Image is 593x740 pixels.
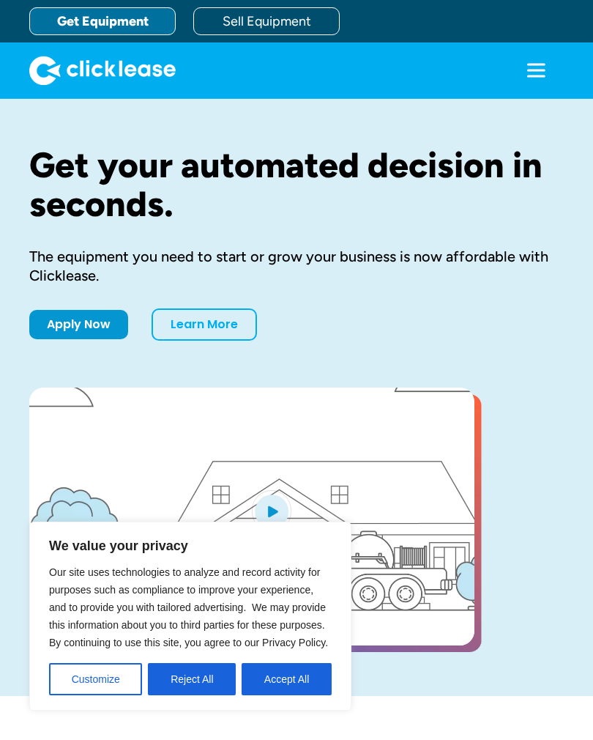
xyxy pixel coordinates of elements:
p: We value your privacy [49,537,332,555]
span: Our site uses technologies to analyze and record activity for purposes such as compliance to impr... [49,566,328,648]
a: Sell Equipment [193,7,340,35]
div: The equipment you need to start or grow your business is now affordable with Clicklease. [29,247,564,285]
div: We value your privacy [29,522,351,711]
button: Reject All [148,663,236,695]
a: Get Equipment [29,7,176,35]
h1: Get your automated decision in seconds. [29,146,564,223]
a: open lightbox [29,388,474,645]
div: menu [508,42,564,98]
img: Blue play button logo on a light blue circular background [252,490,291,531]
img: Clicklease logo [29,56,176,85]
button: Accept All [242,663,332,695]
a: Learn More [152,308,257,341]
button: Customize [49,663,142,695]
a: home [29,56,176,85]
a: Apply Now [29,310,128,339]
